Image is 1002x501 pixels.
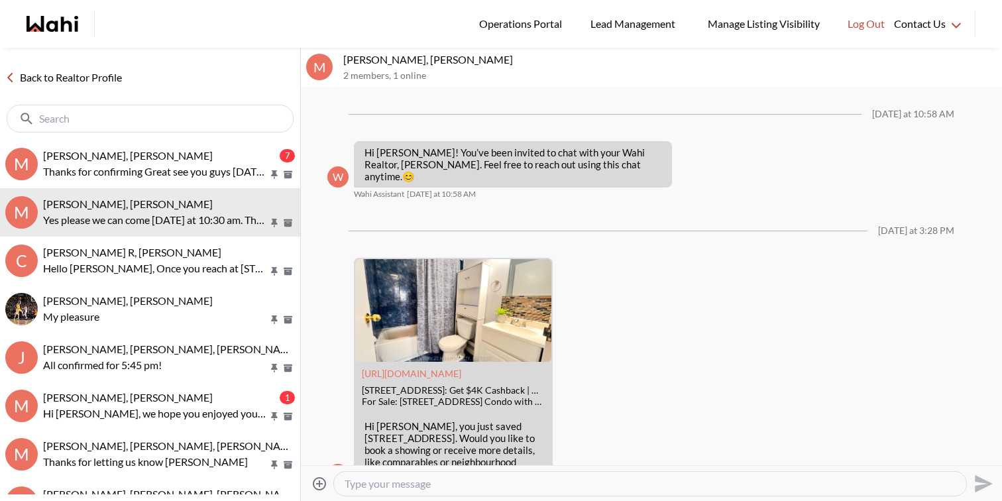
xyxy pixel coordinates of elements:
span: Operations Portal [479,15,567,32]
button: Archive [281,314,295,325]
div: [DATE] at 10:58 AM [872,109,954,120]
div: c [5,245,38,277]
div: J [5,341,38,374]
button: Archive [281,266,295,277]
p: Hi [PERSON_NAME], we hope you enjoyed your showings! Did the properties meet your criteria? What ... [43,406,268,421]
span: [PERSON_NAME], [PERSON_NAME], [PERSON_NAME], [PERSON_NAME], [PERSON_NAME] [43,343,473,355]
textarea: Type your message [345,477,956,490]
div: [STREET_ADDRESS]: Get $4K Cashback | Wahi [362,385,545,396]
button: Pin [268,266,280,277]
button: Archive [281,169,295,180]
div: M [5,390,38,422]
button: Pin [268,217,280,229]
span: 😊 [402,170,415,182]
p: My pleasure [43,309,268,325]
span: [PERSON_NAME], [PERSON_NAME], [PERSON_NAME] [43,439,300,452]
button: Send [967,469,997,498]
button: Pin [268,314,280,325]
p: [PERSON_NAME], [PERSON_NAME] [343,53,997,66]
div: W [327,166,349,188]
div: W [327,464,349,485]
span: [PERSON_NAME], [PERSON_NAME] [43,294,213,307]
div: 7 [280,149,295,162]
span: Lead Management [590,15,680,32]
p: Thanks for confirming Great see you guys [DATE] Thx [43,164,268,180]
span: [PERSON_NAME] R, [PERSON_NAME] [43,246,221,258]
p: All confirmed for 5:45 pm! [43,357,268,373]
div: M [5,438,38,471]
a: Attachment [362,368,461,379]
div: For Sale: [STREET_ADDRESS] Condo with $4.0K Cashback through Wahi Cashback. View 17 photos, locat... [362,396,545,408]
img: a [5,293,38,325]
input: Search [39,112,264,125]
div: M [306,54,333,80]
p: Thanks for letting us know [PERSON_NAME] [43,454,268,470]
button: Archive [281,217,295,229]
button: Archive [281,459,295,471]
div: aleandro green, Faraz [5,293,38,325]
p: 2 members , 1 online [343,70,997,82]
div: M [5,148,38,180]
span: Log Out [848,15,885,32]
div: [DATE] at 3:28 PM [878,225,954,237]
time: 2025-08-28T14:58:26.424Z [407,189,476,199]
span: Wahi Assistant [354,189,404,199]
button: Archive [281,411,295,422]
button: Pin [268,362,280,374]
p: Hi [PERSON_NAME], you just saved [STREET_ADDRESS]. Would you like to book a showing or receive mo... [364,420,542,480]
button: Archive [281,362,295,374]
a: Wahi homepage [27,16,78,32]
div: M [5,196,38,229]
p: Yes please we can come [DATE] at 10:30 am. Thank you! [43,212,268,228]
button: Pin [268,169,280,180]
div: 1 [280,391,295,404]
span: [PERSON_NAME], [PERSON_NAME] [43,391,213,404]
img: 100 Mornelle Crt #1034, Toronto, ON: Get $4K Cashback | Wahi [355,259,551,362]
button: Pin [268,411,280,422]
span: [PERSON_NAME], [PERSON_NAME], [PERSON_NAME] [43,488,300,500]
p: Hi [PERSON_NAME]! You’ve been invited to chat with your Wahi Realtor, [PERSON_NAME]. Feel free to... [364,146,661,182]
span: [PERSON_NAME], [PERSON_NAME] [43,197,213,210]
span: [PERSON_NAME], [PERSON_NAME] [43,149,213,162]
button: Pin [268,459,280,471]
p: Hello [PERSON_NAME], Once you reach at [STREET_ADDRESS][GEOGRAPHIC_DATA] me know and I will meet ... [43,260,268,276]
span: Manage Listing Visibility [704,15,824,32]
